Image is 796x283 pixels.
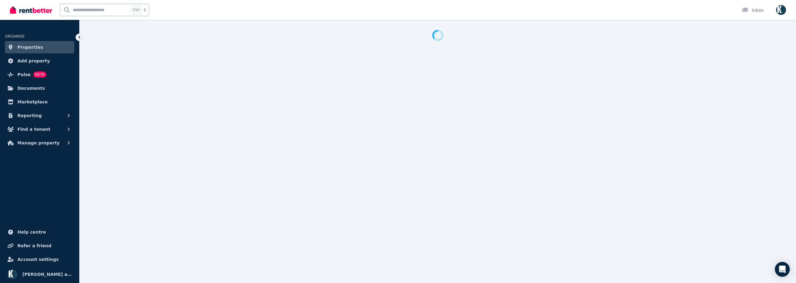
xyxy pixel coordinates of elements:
[776,5,786,15] img: Omid Ferdowsian as trustee for The Ferdowsian Trust
[17,228,46,236] span: Help centre
[144,7,146,12] span: k
[132,6,141,14] span: Ctrl
[17,242,51,249] span: Refer a friend
[17,84,45,92] span: Documents
[10,5,52,15] img: RentBetter
[5,253,74,266] a: Account settings
[5,123,74,135] button: Find a tenant
[5,96,74,108] a: Marketplace
[5,41,74,53] a: Properties
[775,262,790,277] div: Open Intercom Messenger
[22,271,72,278] span: [PERSON_NAME] as trustee for The Ferdowsian Trust
[17,43,43,51] span: Properties
[17,112,42,119] span: Reporting
[33,71,46,78] span: BETA
[17,256,59,263] span: Account settings
[17,98,48,106] span: Marketplace
[5,226,74,238] a: Help centre
[5,82,74,94] a: Documents
[5,240,74,252] a: Refer a friend
[5,137,74,149] button: Manage property
[17,71,31,78] span: Pulse
[5,68,74,81] a: PulseBETA
[17,139,60,147] span: Manage property
[17,57,50,65] span: Add property
[17,126,50,133] span: Find a tenant
[5,55,74,67] a: Add property
[7,269,17,279] img: Omid Ferdowsian as trustee for The Ferdowsian Trust
[5,34,25,39] span: ORGANISE
[5,109,74,122] button: Reporting
[742,7,764,13] div: Inbox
